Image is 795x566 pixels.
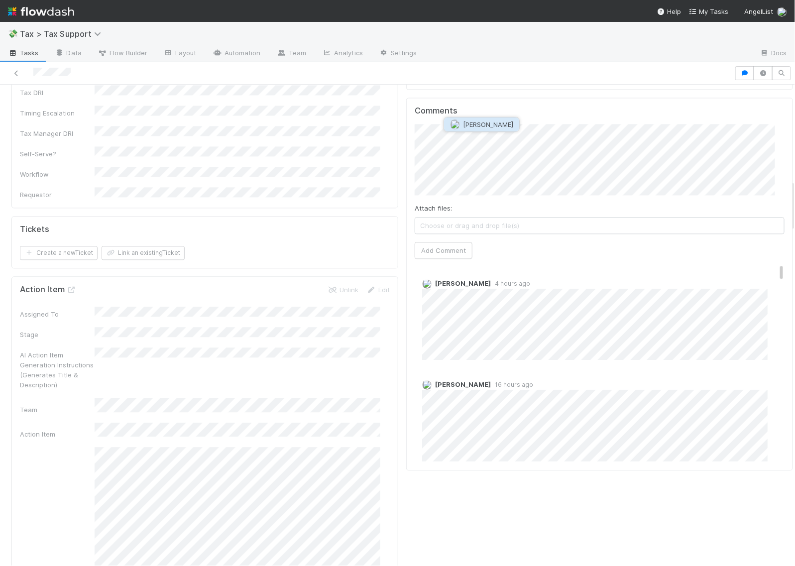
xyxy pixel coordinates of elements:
[415,203,452,213] label: Attach files:
[20,429,95,439] div: Action Item
[8,3,74,20] img: logo-inverted-e16ddd16eac7371096b0.svg
[20,108,95,118] div: Timing Escalation
[20,88,95,98] div: Tax DRI
[435,279,491,287] span: [PERSON_NAME]
[155,46,205,62] a: Layout
[744,7,773,15] span: AngelList
[435,380,491,388] span: [PERSON_NAME]
[366,286,390,294] a: Edit
[20,128,95,138] div: Tax Manager DRI
[20,190,95,200] div: Requestor
[314,46,371,62] a: Analytics
[98,48,147,58] span: Flow Builder
[90,46,155,62] a: Flow Builder
[777,7,787,17] img: avatar_cc3a00d7-dd5c-4a2f-8d58-dd6545b20c0d.png
[328,286,358,294] a: Unlink
[20,246,98,260] button: Create a newTicket
[20,285,77,295] h5: Action Item
[422,380,432,390] img: avatar_9d20afb4-344c-4512-8880-fee77f5fe71b.png
[269,46,314,62] a: Team
[102,246,185,260] button: Link an existingTicket
[20,405,95,415] div: Team
[689,6,728,16] a: My Tasks
[20,149,95,159] div: Self-Serve?
[20,29,106,39] span: Tax > Tax Support
[657,6,681,16] div: Help
[20,225,49,234] h5: Tickets
[415,218,784,233] span: Choose or drag and drop file(s)
[463,120,513,128] span: [PERSON_NAME]
[415,242,472,259] button: Add Comment
[205,46,269,62] a: Automation
[689,7,728,15] span: My Tasks
[491,280,530,287] span: 4 hours ago
[450,119,460,129] img: avatar_9d20afb4-344c-4512-8880-fee77f5fe71b.png
[20,309,95,319] div: Assigned To
[20,330,95,340] div: Stage
[752,46,795,62] a: Docs
[491,381,533,388] span: 16 hours ago
[371,46,425,62] a: Settings
[8,48,39,58] span: Tasks
[47,46,90,62] a: Data
[444,117,519,131] button: [PERSON_NAME]
[20,169,95,179] div: Workflow
[422,279,432,289] img: avatar_9d20afb4-344c-4512-8880-fee77f5fe71b.png
[415,106,785,116] h5: Comments
[20,350,95,390] div: AI Action Item Generation Instructions (Generates Title & Description)
[8,29,18,38] span: 💸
